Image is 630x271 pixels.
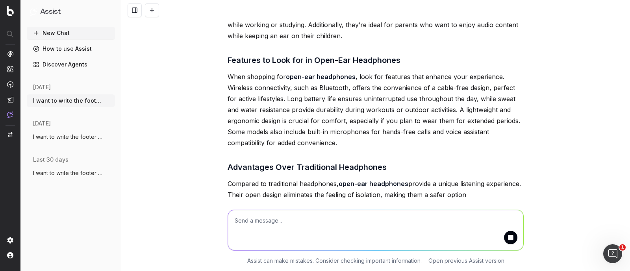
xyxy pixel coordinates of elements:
[27,94,115,107] button: I want to write the footer text. The foo
[228,178,524,200] p: Compared to traditional headphones, provide a unique listening experience. Their open design elim...
[33,83,51,91] span: [DATE]
[8,132,13,137] img: Switch project
[619,244,626,251] span: 1
[33,133,102,141] span: I want to write the footer text. The foo
[228,54,524,66] h3: Features to Look for in Open-Ear Headphones
[30,6,112,17] button: Assist
[603,244,622,263] iframe: Intercom live chat
[7,81,13,88] img: Activation
[27,167,115,179] button: I want to write the footer text. The foo
[428,257,504,265] a: Open previous Assist version
[228,71,524,148] p: When shopping for , look for features that enhance your experience. Wireless connectivity, such a...
[7,252,13,258] img: My account
[339,180,408,188] strong: open-ear headphones
[7,66,13,72] img: Intelligence
[228,161,524,173] h3: Advantages Over Traditional Headphones
[27,42,115,55] a: How to use Assist
[7,6,14,16] img: Botify logo
[247,257,422,265] p: Assist can make mistakes. Consider checking important information.
[27,58,115,71] a: Discover Agents
[27,131,115,143] button: I want to write the footer text. The foo
[40,6,61,17] h1: Assist
[30,8,37,15] img: Assist
[27,27,115,39] button: New Chat
[286,73,356,81] strong: open-ear headphones
[33,120,51,127] span: [DATE]
[33,156,69,164] span: last 30 days
[7,237,13,243] img: Setting
[33,97,102,105] span: I want to write the footer text. The foo
[7,111,13,118] img: Assist
[33,169,102,177] span: I want to write the footer text. The foo
[7,96,13,103] img: Studio
[7,51,13,57] img: Analytics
